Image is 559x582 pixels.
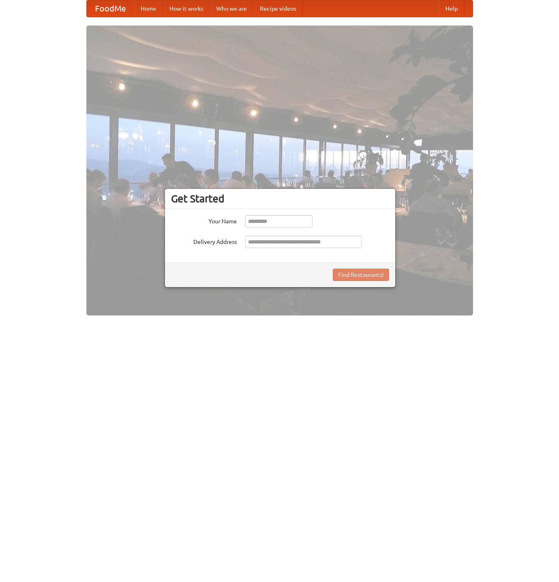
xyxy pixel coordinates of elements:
[134,0,163,17] a: Home
[439,0,464,17] a: Help
[171,236,237,246] label: Delivery Address
[87,0,134,17] a: FoodMe
[171,192,389,205] h3: Get Started
[171,215,237,225] label: Your Name
[210,0,253,17] a: Who we are
[253,0,303,17] a: Recipe videos
[163,0,210,17] a: How it works
[333,269,389,281] button: Find Restaurants!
